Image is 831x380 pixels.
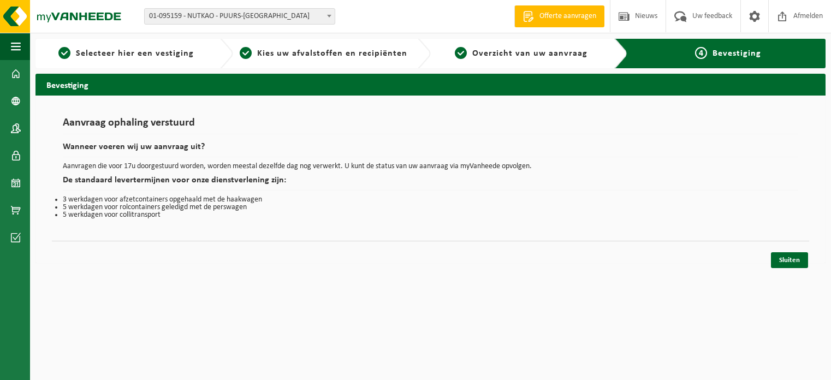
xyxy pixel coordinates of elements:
[239,47,409,60] a: 2Kies uw afvalstoffen en recipiënten
[472,49,587,58] span: Overzicht van uw aanvraag
[63,211,798,219] li: 5 werkdagen voor collitransport
[436,47,607,60] a: 3Overzicht van uw aanvraag
[514,5,604,27] a: Offerte aanvragen
[63,176,798,191] h2: De standaard levertermijnen voor onze dienstverlening zijn:
[240,47,252,59] span: 2
[41,47,211,60] a: 1Selecteer hier een vestiging
[35,74,826,95] h2: Bevestiging
[455,47,467,59] span: 3
[63,204,798,211] li: 5 werkdagen voor rolcontainers geledigd met de perswagen
[63,163,798,170] p: Aanvragen die voor 17u doorgestuurd worden, worden meestal dezelfde dag nog verwerkt. U kunt de s...
[144,8,335,25] span: 01-095159 - NUTKAO - PUURS-SINT-AMANDS
[58,47,70,59] span: 1
[771,252,808,268] a: Sluiten
[257,49,407,58] span: Kies uw afvalstoffen en recipiënten
[713,49,761,58] span: Bevestiging
[145,9,335,24] span: 01-095159 - NUTKAO - PUURS-SINT-AMANDS
[537,11,599,22] span: Offerte aanvragen
[63,143,798,157] h2: Wanneer voeren wij uw aanvraag uit?
[63,117,798,134] h1: Aanvraag ophaling verstuurd
[63,196,798,204] li: 3 werkdagen voor afzetcontainers opgehaald met de haakwagen
[695,47,707,59] span: 4
[76,49,194,58] span: Selecteer hier een vestiging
